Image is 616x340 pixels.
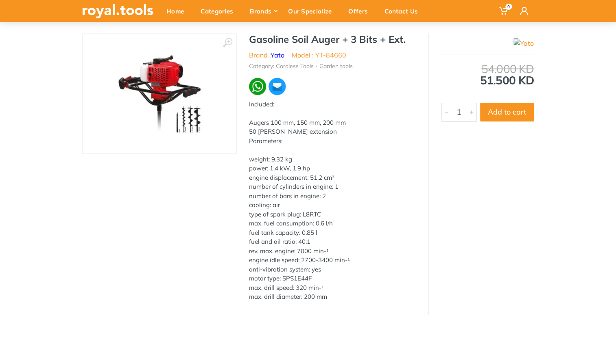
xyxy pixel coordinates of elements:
[441,63,534,86] div: 51.500 KD
[82,4,153,18] img: royal.tools Logo
[441,63,534,75] div: 54.000 KD
[244,2,282,20] div: Brands
[271,51,284,59] a: Yato
[249,78,266,95] img: wa.webp
[249,33,416,45] h1: Gasoline Soil Auger + 3 Bits + Ext.
[292,50,346,60] li: Model : YT-84660
[505,4,512,10] span: 0
[249,100,416,302] div: Included: Augers 100 mm, 150 mm, 200 mm 50 [PERSON_NAME] extension Parameters: weight: 9.32 kg po...
[513,38,534,48] img: Yato
[343,2,379,20] div: Offers
[480,103,534,121] button: Add to cart
[268,77,286,96] img: ma.webp
[108,42,211,145] img: Royal Tools - Gasoline Soil Auger + 3 Bits + Ext.
[282,2,343,20] div: Our Specialize
[249,50,284,60] li: Brand :
[379,2,429,20] div: Contact Us
[195,2,244,20] div: Categories
[249,62,353,71] li: Category: Cordless Tools - Garden tools
[161,2,195,20] div: Home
